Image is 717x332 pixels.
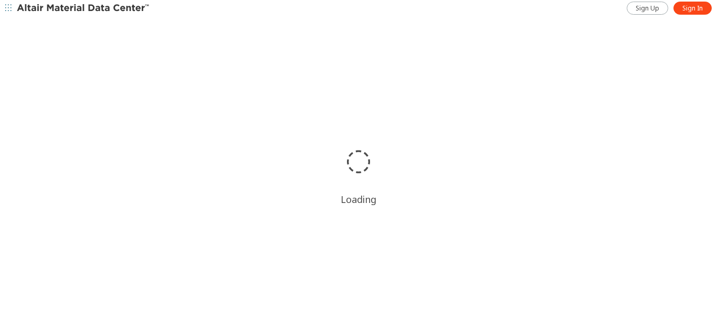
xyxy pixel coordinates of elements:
[17,3,151,14] img: Altair Material Data Center
[673,2,712,15] a: Sign In
[682,4,703,13] span: Sign In
[636,4,659,13] span: Sign Up
[627,2,668,15] a: Sign Up
[341,193,376,206] div: Loading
